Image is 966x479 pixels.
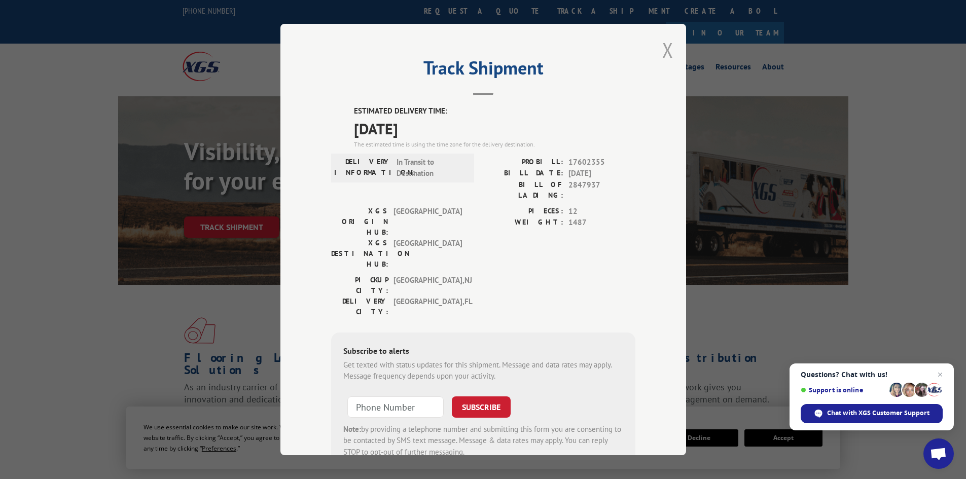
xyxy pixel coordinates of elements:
[483,157,563,168] label: PROBILL:
[483,168,563,179] label: BILL DATE:
[801,371,943,379] span: Questions? Chat with us!
[343,345,623,359] div: Subscribe to alerts
[397,157,465,179] span: In Transit to Destination
[662,36,673,63] button: Close modal
[483,217,563,229] label: WEIGHT:
[923,438,954,469] div: Open chat
[801,386,886,394] span: Support is online
[393,296,462,317] span: [GEOGRAPHIC_DATA] , FL
[393,275,462,296] span: [GEOGRAPHIC_DATA] , NJ
[393,206,462,238] span: [GEOGRAPHIC_DATA]
[331,206,388,238] label: XGS ORIGIN HUB:
[483,179,563,201] label: BILL OF LADING:
[568,217,635,229] span: 1487
[393,238,462,270] span: [GEOGRAPHIC_DATA]
[354,117,635,140] span: [DATE]
[568,179,635,201] span: 2847937
[354,140,635,149] div: The estimated time is using the time zone for the delivery destination.
[568,206,635,217] span: 12
[331,61,635,80] h2: Track Shipment
[934,369,946,381] span: Close chat
[331,275,388,296] label: PICKUP CITY:
[568,157,635,168] span: 17602355
[568,168,635,179] span: [DATE]
[343,424,623,458] div: by providing a telephone number and submitting this form you are consenting to be contacted by SM...
[331,238,388,270] label: XGS DESTINATION HUB:
[343,359,623,382] div: Get texted with status updates for this shipment. Message and data rates may apply. Message frequ...
[483,206,563,217] label: PIECES:
[452,396,511,418] button: SUBSCRIBE
[334,157,391,179] label: DELIVERY INFORMATION:
[801,404,943,423] div: Chat with XGS Customer Support
[347,396,444,418] input: Phone Number
[331,296,388,317] label: DELIVERY CITY:
[827,409,929,418] span: Chat with XGS Customer Support
[343,424,361,434] strong: Note:
[354,105,635,117] label: ESTIMATED DELIVERY TIME:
